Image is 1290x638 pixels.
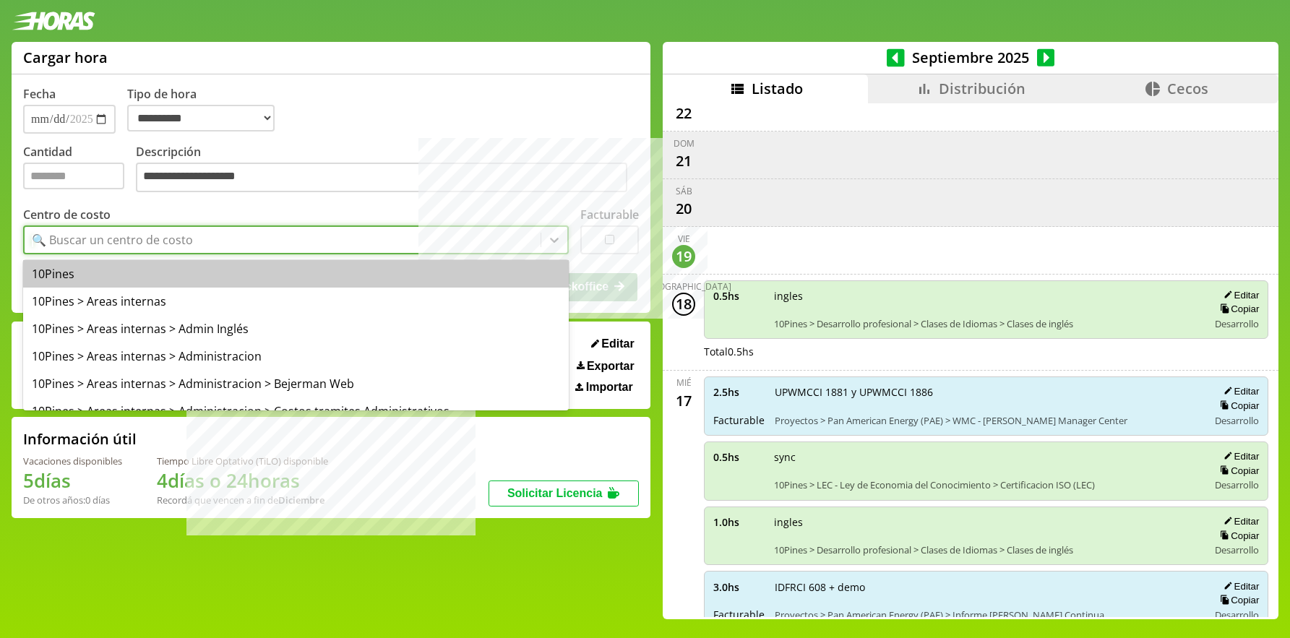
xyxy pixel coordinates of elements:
div: dom [674,137,695,150]
div: 20 [672,197,695,220]
div: 18 [672,293,695,316]
span: 10Pines > Desarrollo profesional > Clases de Idiomas > Clases de inglés [774,317,1198,330]
input: Cantidad [23,163,124,189]
div: 🔍 Buscar un centro de costo [32,232,193,248]
button: Editar [1219,450,1259,462]
label: Fecha [23,86,56,102]
div: 19 [672,245,695,268]
div: De otros años: 0 días [23,493,122,506]
span: ingles [774,515,1198,529]
h1: Cargar hora [23,48,108,67]
h2: Información útil [23,429,137,449]
div: Tiempo Libre Optativo (TiLO) disponible [157,454,328,467]
div: 21 [672,150,695,173]
span: 2.5 hs [713,385,765,399]
b: Diciembre [278,493,324,506]
span: Facturable [713,608,765,621]
div: 10Pines [23,260,569,288]
label: Descripción [136,144,639,197]
span: Desarrollo [1215,317,1259,330]
div: Vacaciones disponibles [23,454,122,467]
div: 10Pines > Areas internas > Admin Inglés [23,315,569,342]
span: Exportar [587,360,635,373]
button: Copiar [1216,530,1259,542]
div: Recordá que vencen a fin de [157,493,328,506]
button: Copiar [1216,400,1259,412]
span: 10Pines > LEC - Ley de Economia del Conocimiento > Certificacion ISO (LEC) [774,478,1198,491]
button: Copiar [1216,465,1259,477]
div: vie [678,233,690,245]
button: Editar [587,337,639,351]
label: Tipo de hora [127,86,286,134]
div: Total 0.5 hs [704,345,1268,358]
div: 10Pines > Areas internas > Administracion > Costos tramites Administrativos [23,397,569,425]
div: 22 [672,102,695,125]
span: Desarrollo [1215,543,1259,556]
span: sync [774,450,1198,464]
span: Cecos [1167,79,1208,98]
span: Importar [586,381,633,394]
span: 0.5 hs [713,289,764,303]
span: 3.0 hs [713,580,765,594]
select: Tipo de hora [127,105,275,132]
div: [DEMOGRAPHIC_DATA] [636,280,731,293]
button: Editar [1219,515,1259,527]
span: Desarrollo [1215,478,1259,491]
button: Editar [1219,289,1259,301]
div: mié [676,376,692,389]
div: 10Pines > Areas internas [23,288,569,315]
h1: 5 días [23,467,122,493]
div: 10Pines > Areas internas > Administracion [23,342,569,370]
button: Solicitar Licencia [489,480,639,506]
span: Desarrollo [1215,414,1259,427]
span: 1.0 hs [713,515,764,529]
span: ingles [774,289,1198,303]
button: Copiar [1216,594,1259,606]
div: 10Pines > Areas internas > Administracion > Bejerman Web [23,370,569,397]
label: Centro de costo [23,207,111,223]
label: Facturable [580,207,639,223]
span: Solicitar Licencia [507,487,603,499]
span: Proyectos > Pan American Energy (PAE) > Informe [PERSON_NAME] Continua [775,608,1198,621]
span: Distribución [939,79,1025,98]
span: IDFRCI 608 + demo [775,580,1198,594]
div: scrollable content [663,103,1278,617]
span: Editar [601,337,634,350]
span: Desarrollo [1215,608,1259,621]
span: Proyectos > Pan American Energy (PAE) > WMC - [PERSON_NAME] Manager Center [775,414,1198,427]
div: sáb [676,185,692,197]
span: Facturable [713,413,765,427]
button: Exportar [572,359,639,374]
span: Septiembre 2025 [905,48,1037,67]
img: logotipo [12,12,95,30]
span: 10Pines > Desarrollo profesional > Clases de Idiomas > Clases de inglés [774,543,1198,556]
span: 0.5 hs [713,450,764,464]
button: Editar [1219,580,1259,592]
button: Copiar [1216,303,1259,315]
label: Cantidad [23,144,136,197]
span: Listado [752,79,803,98]
span: UPWMCCI 1881 y UPWMCCI 1886 [775,385,1198,399]
button: Editar [1219,385,1259,397]
textarea: Descripción [136,163,627,193]
h1: 4 días o 24 horas [157,467,328,493]
div: 17 [672,389,695,412]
